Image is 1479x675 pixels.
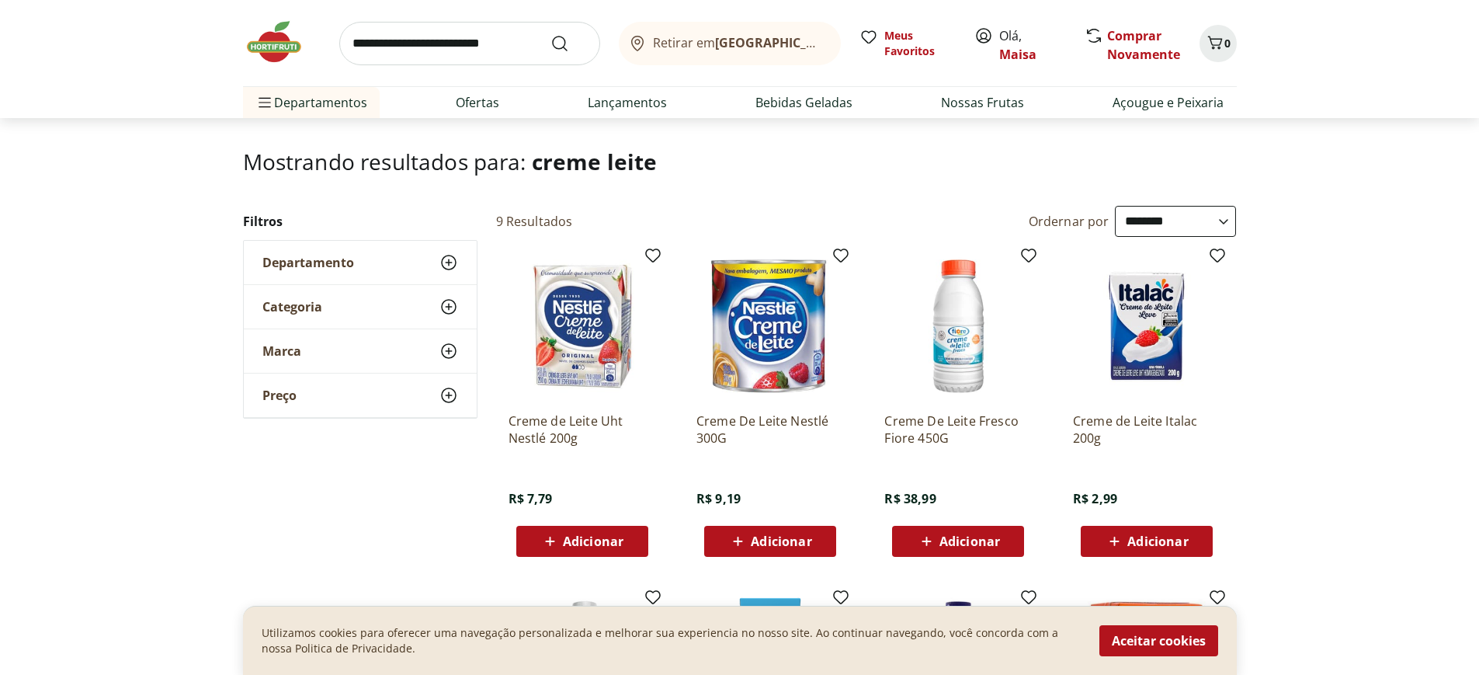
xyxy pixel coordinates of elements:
[1107,27,1180,63] a: Comprar Novamente
[243,149,1237,174] h1: Mostrando resultados para:
[244,329,477,373] button: Marca
[704,526,836,557] button: Adicionar
[255,84,367,121] span: Departamentos
[892,526,1024,557] button: Adicionar
[244,374,477,417] button: Preço
[999,46,1036,63] a: Maisa
[262,625,1081,656] p: Utilizamos cookies para oferecer uma navegação personalizada e melhorar sua experiencia no nosso ...
[1073,490,1117,507] span: R$ 2,99
[255,84,274,121] button: Menu
[509,490,553,507] span: R$ 7,79
[532,147,658,176] span: creme leite
[262,388,297,403] span: Preço
[696,252,844,400] img: Creme De Leite Nestlé 300G
[496,213,573,230] h2: 9 Resultados
[696,490,741,507] span: R$ 9,19
[550,34,588,53] button: Submit Search
[1081,526,1213,557] button: Adicionar
[509,412,656,447] a: Creme de Leite Uht Nestlé 200g
[715,34,977,51] b: [GEOGRAPHIC_DATA]/[GEOGRAPHIC_DATA]
[755,93,852,112] a: Bebidas Geladas
[456,93,499,112] a: Ofertas
[516,526,648,557] button: Adicionar
[243,206,477,237] h2: Filtros
[884,28,956,59] span: Meus Favoritos
[262,343,301,359] span: Marca
[262,299,322,315] span: Categoria
[243,19,321,65] img: Hortifruti
[619,22,841,65] button: Retirar em[GEOGRAPHIC_DATA]/[GEOGRAPHIC_DATA]
[1099,625,1218,656] button: Aceitar cookies
[696,412,844,447] a: Creme De Leite Nestlé 300G
[1073,412,1220,447] a: Creme de Leite Italac 200g
[262,255,354,270] span: Departamento
[939,535,1000,548] span: Adicionar
[884,412,1032,447] a: Creme De Leite Fresco Fiore 450G
[1127,535,1188,548] span: Adicionar
[339,22,600,65] input: search
[563,535,623,548] span: Adicionar
[751,535,811,548] span: Adicionar
[244,285,477,329] button: Categoria
[244,241,477,284] button: Departamento
[1029,213,1109,230] label: Ordernar por
[653,36,825,50] span: Retirar em
[941,93,1024,112] a: Nossas Frutas
[1200,25,1237,62] button: Carrinho
[1113,93,1224,112] a: Açougue e Peixaria
[509,252,656,400] img: Creme de Leite Uht Nestlé 200g
[884,490,936,507] span: R$ 38,99
[859,28,956,59] a: Meus Favoritos
[999,26,1068,64] span: Olá,
[1073,252,1220,400] img: Creme de Leite Italac 200g
[1224,36,1231,50] span: 0
[588,93,667,112] a: Lançamentos
[884,252,1032,400] img: Creme De Leite Fresco Fiore 450G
